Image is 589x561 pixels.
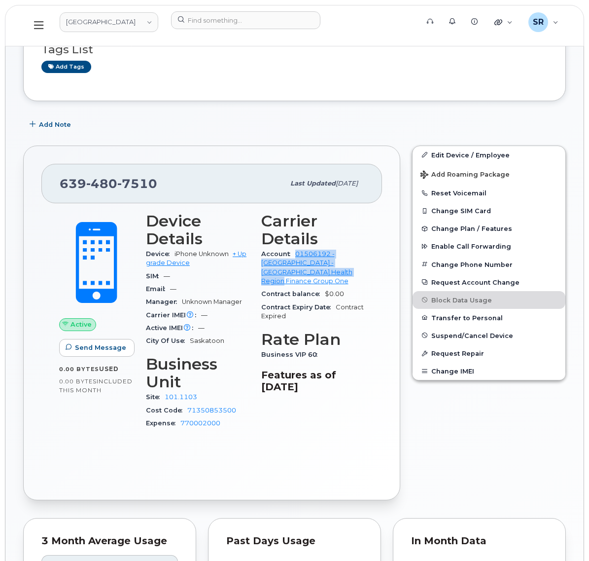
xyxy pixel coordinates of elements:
[146,285,170,293] span: Email
[431,243,511,250] span: Enable Call Forwarding
[59,366,99,373] span: 0.00 Bytes
[146,311,201,319] span: Carrier IMEI
[261,290,325,298] span: Contract balance
[261,212,365,248] h3: Carrier Details
[546,518,582,554] iframe: Messenger Launcher
[413,256,565,273] button: Change Phone Number
[70,320,92,329] span: Active
[171,11,320,29] input: Find something...
[86,176,117,191] span: 480
[420,171,510,180] span: Add Roaming Package
[170,285,176,293] span: —
[413,273,565,291] button: Request Account Change
[431,332,513,339] span: Suspend/Cancel Device
[431,225,512,232] span: Change Plan / Features
[146,419,180,427] span: Expense
[521,12,565,32] div: Sebastian Reissig
[146,337,190,344] span: City Of Use
[261,331,365,348] h3: Rate Plan
[533,16,544,28] span: SR
[487,12,520,32] div: Quicklinks
[413,237,565,255] button: Enable Call Forwarding
[261,303,364,320] span: Contract Expired
[41,536,178,546] div: 3 Month Average Usage
[146,212,249,248] h3: Device Details
[413,309,565,327] button: Transfer to Personal
[180,419,220,427] a: 770002000
[413,327,565,344] button: Suspend/Cancel Device
[146,298,182,305] span: Manager
[201,311,208,319] span: —
[23,116,79,134] button: Add Note
[75,343,126,352] span: Send Message
[146,324,198,332] span: Active IMEI
[39,120,71,129] span: Add Note
[336,180,358,187] span: [DATE]
[190,337,224,344] span: Saskatoon
[413,164,565,184] button: Add Roaming Package
[261,369,365,393] h3: Features as of [DATE]
[411,536,548,546] div: In Month Data
[261,351,322,358] span: Business VIP 60
[59,339,135,357] button: Send Message
[174,250,229,258] span: iPhone Unknown
[413,146,565,164] a: Edit Device / Employee
[146,272,164,280] span: SIM
[59,378,97,385] span: 0.00 Bytes
[117,176,157,191] span: 7510
[60,176,157,191] span: 639
[182,298,242,305] span: Unknown Manager
[198,324,205,332] span: —
[413,220,565,237] button: Change Plan / Features
[146,355,249,391] h3: Business Unit
[413,202,565,220] button: Change SIM Card
[261,303,336,311] span: Contract Expiry Date
[59,377,133,394] span: included this month
[146,393,165,401] span: Site
[226,536,363,546] div: Past Days Usage
[41,61,91,73] a: Add tags
[99,365,119,373] span: used
[146,407,187,414] span: Cost Code
[413,362,565,380] button: Change IMEI
[187,407,236,414] a: 71350853500
[146,250,174,258] span: Device
[290,180,336,187] span: Last updated
[325,290,344,298] span: $0.00
[261,250,352,285] a: 01506192 - [GEOGRAPHIC_DATA] - [GEOGRAPHIC_DATA] Health Region Finance Group One
[413,344,565,362] button: Request Repair
[41,43,548,56] h3: Tags List
[60,12,158,32] a: Saskatoon Health Region
[261,250,295,258] span: Account
[164,272,170,280] span: —
[413,291,565,309] button: Block Data Usage
[413,184,565,202] button: Reset Voicemail
[165,393,197,401] a: 101.1103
